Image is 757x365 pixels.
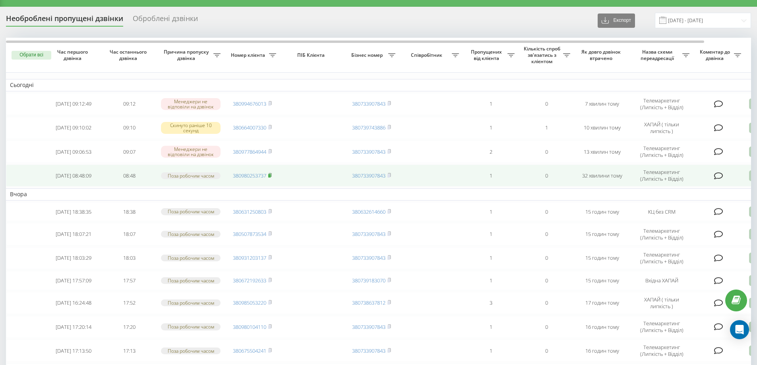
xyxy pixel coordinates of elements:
[630,117,693,139] td: ХАПАЙ ( тільки липкість )
[46,247,101,269] td: [DATE] 18:03:29
[46,271,101,290] td: [DATE] 17:57:09
[574,340,630,362] td: 16 годин тому
[634,49,682,61] span: Назва схеми переадресації
[574,117,630,139] td: 10 хвилин тому
[101,316,157,338] td: 17:20
[228,52,269,58] span: Номер клієнта
[46,316,101,338] td: [DATE] 17:20:14
[161,208,221,215] div: Поза робочим часом
[352,100,385,107] a: 380733907843
[233,124,266,131] a: 380664007330
[519,271,574,290] td: 0
[519,164,574,187] td: 0
[630,202,693,222] td: КЦ без CRM
[348,52,388,58] span: Бізнес номер
[574,247,630,269] td: 15 годин тому
[108,49,151,61] span: Час останнього дзвінка
[697,49,734,61] span: Коментар до дзвінка
[233,148,266,155] a: 380977864944
[46,223,101,245] td: [DATE] 18:07:21
[46,202,101,222] td: [DATE] 18:38:35
[352,277,385,284] a: 380739183070
[574,271,630,290] td: 15 годин тому
[574,292,630,314] td: 17 годин тому
[630,141,693,163] td: Телемаркетинг (Липкість + Відділ)
[463,93,519,115] td: 1
[403,52,452,58] span: Співробітник
[463,271,519,290] td: 1
[101,202,157,222] td: 18:38
[233,299,266,306] a: 380985053220
[352,124,385,131] a: 380739743886
[463,141,519,163] td: 2
[46,141,101,163] td: [DATE] 09:06:53
[463,202,519,222] td: 1
[574,93,630,115] td: 7 хвилин тому
[233,323,266,330] a: 380980104110
[233,230,266,238] a: 380507873534
[161,172,221,179] div: Поза робочим часом
[630,340,693,362] td: Телемаркетинг (Липкість + Відділ)
[161,323,221,330] div: Поза робочим часом
[730,320,749,339] div: Open Intercom Messenger
[101,93,157,115] td: 09:12
[352,254,385,261] a: 380733907843
[46,164,101,187] td: [DATE] 08:48:09
[233,347,266,354] a: 380675504241
[161,277,221,284] div: Поза робочим часом
[523,46,563,64] span: Кількість спроб зв'язатись з клієнтом
[463,316,519,338] td: 1
[352,347,385,354] a: 380733907843
[6,14,123,27] div: Необроблені пропущені дзвінки
[233,277,266,284] a: 380672192633
[630,164,693,187] td: Телемаркетинг (Липкість + Відділ)
[161,146,221,158] div: Менеджери не відповіли на дзвінок
[519,340,574,362] td: 0
[161,122,221,134] div: Скинуто раніше 10 секунд
[161,49,213,61] span: Причина пропуску дзвінка
[519,316,574,338] td: 0
[46,93,101,115] td: [DATE] 09:12:49
[46,292,101,314] td: [DATE] 16:24:48
[161,348,221,354] div: Поза робочим часом
[519,141,574,163] td: 0
[519,93,574,115] td: 0
[352,299,385,306] a: 380738637812
[133,14,198,27] div: Оброблені дзвінки
[630,93,693,115] td: Телемаркетинг (Липкість + Відділ)
[574,202,630,222] td: 15 годин тому
[161,255,221,261] div: Поза робочим часом
[12,51,51,60] button: Обрати всі
[352,172,385,179] a: 380733907843
[519,223,574,245] td: 0
[233,100,266,107] a: 380994676013
[287,52,337,58] span: ПІБ Клієнта
[630,223,693,245] td: Телемаркетинг (Липкість + Відділ)
[101,223,157,245] td: 18:07
[352,208,385,215] a: 380632614660
[581,49,623,61] span: Як довго дзвінок втрачено
[161,98,221,110] div: Менеджери не відповіли на дзвінок
[101,247,157,269] td: 18:03
[352,148,385,155] a: 380733907843
[352,230,385,238] a: 380733907843
[463,340,519,362] td: 1
[233,208,266,215] a: 380631250803
[46,117,101,139] td: [DATE] 09:10:02
[574,223,630,245] td: 15 годин тому
[574,164,630,187] td: 32 хвилини тому
[463,247,519,269] td: 1
[598,14,635,28] button: Експорт
[46,340,101,362] td: [DATE] 17:13:50
[161,231,221,238] div: Поза робочим часом
[467,49,507,61] span: Пропущених від клієнта
[101,141,157,163] td: 09:07
[519,202,574,222] td: 0
[101,164,157,187] td: 08:48
[630,316,693,338] td: Телемаркетинг (Липкість + Відділ)
[233,254,266,261] a: 380931203137
[352,323,385,330] a: 380733907843
[630,271,693,290] td: Вхідна ХАПАЙ
[463,117,519,139] td: 1
[233,172,266,179] a: 380980253737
